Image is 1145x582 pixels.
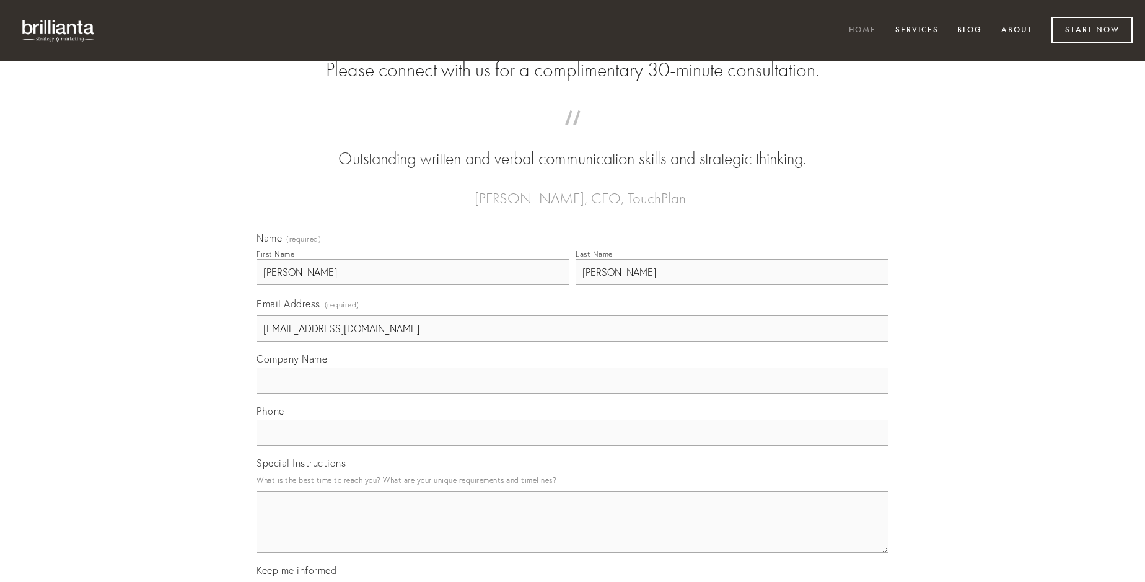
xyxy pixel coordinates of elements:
[276,123,869,147] span: “
[576,249,613,258] div: Last Name
[257,472,888,488] p: What is the best time to reach you? What are your unique requirements and timelines?
[325,296,359,313] span: (required)
[276,171,869,211] figcaption: — [PERSON_NAME], CEO, TouchPlan
[257,564,336,576] span: Keep me informed
[257,298,320,310] span: Email Address
[276,123,869,171] blockquote: Outstanding written and verbal communication skills and strategic thinking.
[257,457,346,469] span: Special Instructions
[12,12,105,48] img: brillianta - research, strategy, marketing
[286,236,321,243] span: (required)
[1051,17,1133,43] a: Start Now
[949,20,990,41] a: Blog
[257,353,327,365] span: Company Name
[257,249,294,258] div: First Name
[887,20,947,41] a: Services
[257,405,284,417] span: Phone
[841,20,884,41] a: Home
[257,232,282,244] span: Name
[993,20,1041,41] a: About
[257,58,888,82] h2: Please connect with us for a complimentary 30-minute consultation.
